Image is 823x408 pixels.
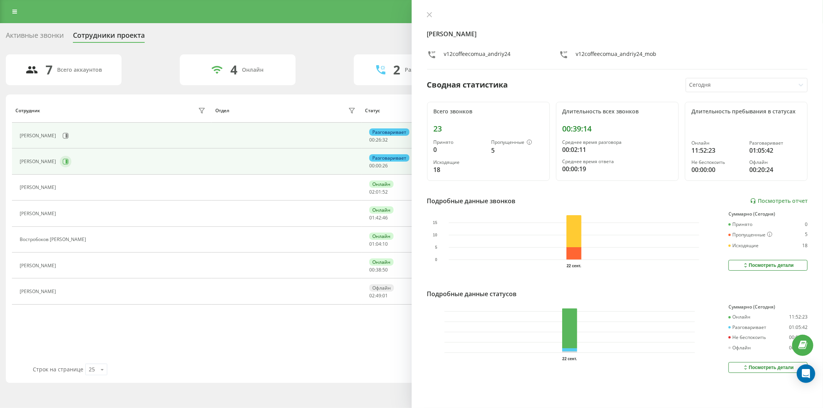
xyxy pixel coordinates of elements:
span: 02 [369,189,375,195]
div: Онлайн [691,140,743,146]
div: 23 [434,124,543,133]
span: 32 [382,137,388,143]
span: 46 [382,214,388,221]
div: [PERSON_NAME] [20,263,58,268]
div: 0 [434,145,485,154]
div: 4 [230,62,237,77]
div: Разговаривает [369,128,409,136]
div: 7 [46,62,53,77]
div: 0 [805,222,808,227]
div: Принято [728,222,752,227]
div: Онлайн [728,314,750,320]
div: Всего звонков [434,108,543,115]
div: Посмотреть детали [742,364,794,371]
div: Онлайн [369,206,394,214]
div: Всего аккаунтов [57,67,102,73]
div: 11:52:23 [789,314,808,320]
div: 01:05:42 [749,146,801,155]
div: Пропущенные [492,140,543,146]
div: Сотрудники проекта [73,31,145,43]
div: Подробные данные статусов [427,289,517,298]
div: Длительность пребывания в статусах [691,108,801,115]
div: [PERSON_NAME] [20,159,58,164]
div: 11:52:23 [691,146,743,155]
div: Суммарно (Сегодня) [728,304,808,310]
div: v12coffeecomua_andriy24_mob [576,50,657,61]
text: 5 [435,245,437,250]
text: 22 сент. [566,264,581,268]
div: Активные звонки [6,31,64,43]
div: Офлайн [369,284,394,292]
div: [PERSON_NAME] [20,211,58,216]
div: Разговаривает [749,140,801,146]
div: Open Intercom Messenger [797,364,815,383]
text: 15 [433,221,438,225]
span: 10 [382,241,388,247]
div: Разговаривает [369,154,409,162]
span: 50 [382,266,388,273]
div: Пропущенные [728,232,772,238]
div: : : [369,215,388,221]
div: Статус [365,108,380,113]
div: : : [369,163,388,169]
div: Разговаривает [728,325,766,330]
div: [PERSON_NAME] [20,133,58,138]
span: 00 [369,266,375,273]
div: 00:20:24 [789,345,808,351]
button: Посмотреть детали [728,260,808,271]
span: 00 [376,162,381,169]
span: 01 [382,292,388,299]
span: 02 [369,292,375,299]
span: 04 [376,241,381,247]
div: 00:20:24 [749,165,801,174]
div: 00:00:00 [789,335,808,340]
h4: [PERSON_NAME] [427,29,808,39]
div: Среднее время ответа [563,159,672,164]
div: 5 [492,146,543,155]
a: Посмотреть отчет [750,198,808,204]
div: : : [369,241,388,247]
span: 01 [369,214,375,221]
text: 22 сент. [562,357,577,361]
div: 18 [434,165,485,174]
div: 01:05:42 [789,325,808,330]
span: Строк на странице [33,366,83,373]
div: Онлайн [369,258,394,266]
div: : : [369,293,388,298]
button: Посмотреть детали [728,362,808,373]
div: 25 [89,366,95,373]
div: Длительность всех звонков [563,108,672,115]
div: Исходящие [728,243,759,248]
span: 49 [376,292,381,299]
span: 26 [382,162,388,169]
div: [PERSON_NAME] [20,289,58,294]
div: Офлайн [749,160,801,165]
div: Онлайн [369,233,394,240]
div: : : [369,267,388,273]
div: [PERSON_NAME] [20,185,58,190]
div: 00:02:11 [563,145,672,154]
div: Сводная статистика [427,79,508,91]
text: 10 [433,233,438,237]
span: 01 [376,189,381,195]
div: Не беспокоить [691,160,743,165]
div: Среднее время разговора [563,140,672,145]
div: v12coffeecomua_andriy24 [444,50,511,61]
span: 00 [369,162,375,169]
div: 00:00:00 [691,165,743,174]
div: 00:00:19 [563,164,672,174]
div: Востробоков [PERSON_NAME] [20,237,88,242]
div: Исходящие [434,160,485,165]
div: 18 [802,243,808,248]
div: Отдел [215,108,229,113]
div: Сотрудник [15,108,40,113]
div: Не беспокоить [728,335,766,340]
div: Подробные данные звонков [427,196,516,206]
div: Онлайн [242,67,264,73]
div: Посмотреть детали [742,262,794,268]
div: Офлайн [728,345,751,351]
span: 00 [369,137,375,143]
text: 0 [435,258,437,262]
span: 38 [376,266,381,273]
div: Онлайн [369,180,394,188]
